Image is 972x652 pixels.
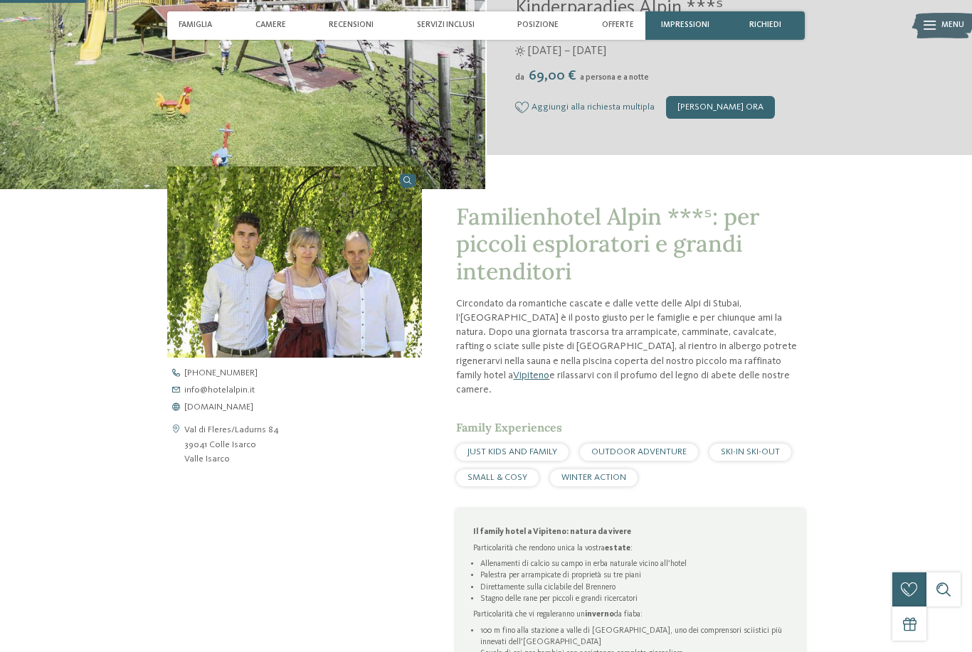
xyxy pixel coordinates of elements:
address: Val di Fleres/Ladurns 84 39041 Colle Isarco Valle Isarco [184,423,279,466]
img: Il family hotel a Vipiteno per veri intenditori [167,166,422,358]
span: Familienhotel Alpin ***ˢ: per piccoli esploratori e grandi intenditori [456,202,759,286]
span: richiedi [749,21,781,30]
strong: Il family hotel a Vipiteno: natura da vivere [473,528,631,536]
p: Circondato da romantiche cascate e dalle vette delle Alpi di Stubai, l’[GEOGRAPHIC_DATA] è il pos... [456,296,805,397]
li: Palestra per arrampicate di proprietà su tre piani [480,570,788,581]
span: Family Experiences [456,420,562,434]
strong: estate [605,544,630,552]
span: Aggiungi alla richiesta multipla [532,102,655,112]
span: WINTER ACTION [561,473,626,482]
strong: inverno [585,610,614,619]
span: [DATE] – [DATE] [528,43,606,59]
span: Impressioni [661,21,709,30]
span: Servizi inclusi [417,21,475,30]
a: [DOMAIN_NAME] [167,403,443,412]
div: [PERSON_NAME] ora [666,96,775,119]
span: a persona e a notte [580,73,649,82]
p: Particolarità che vi regaleranno un da fiaba: [473,609,788,620]
a: info@hotelalpin.it [167,386,443,395]
li: Direttamente sulla ciclabile del Brennero [480,582,788,593]
span: SMALL & COSY [467,473,527,482]
span: Offerte [602,21,634,30]
a: Vipiteno [513,370,549,380]
span: SKI-IN SKI-OUT [721,447,780,456]
span: Posizione [517,21,559,30]
i: Orari d'apertura estate [515,46,525,56]
span: info@ hotelalpin. it [184,386,255,395]
span: [PHONE_NUMBER] [184,369,258,378]
li: Allenamenti di calcio su campo in erba naturale vicino all’hotel [480,558,788,570]
li: 100 m fino alla stazione a valle di [GEOGRAPHIC_DATA], uno dei comprensori sciistici più innevati... [480,625,788,648]
span: Camere [255,21,286,30]
a: [PHONE_NUMBER] [167,369,443,378]
span: [DOMAIN_NAME] [184,403,253,412]
span: JUST KIDS AND FAMILY [467,447,557,456]
span: da [515,73,524,82]
span: Recensioni [329,21,374,30]
p: Particolarità che rendono unica la vostra : [473,543,788,554]
li: Stagno delle rane per piccoli e grandi ricercatori [480,593,788,604]
span: OUTDOOR ADVENTURE [591,447,687,456]
span: 69,00 € [526,69,579,83]
span: Famiglia [179,21,212,30]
